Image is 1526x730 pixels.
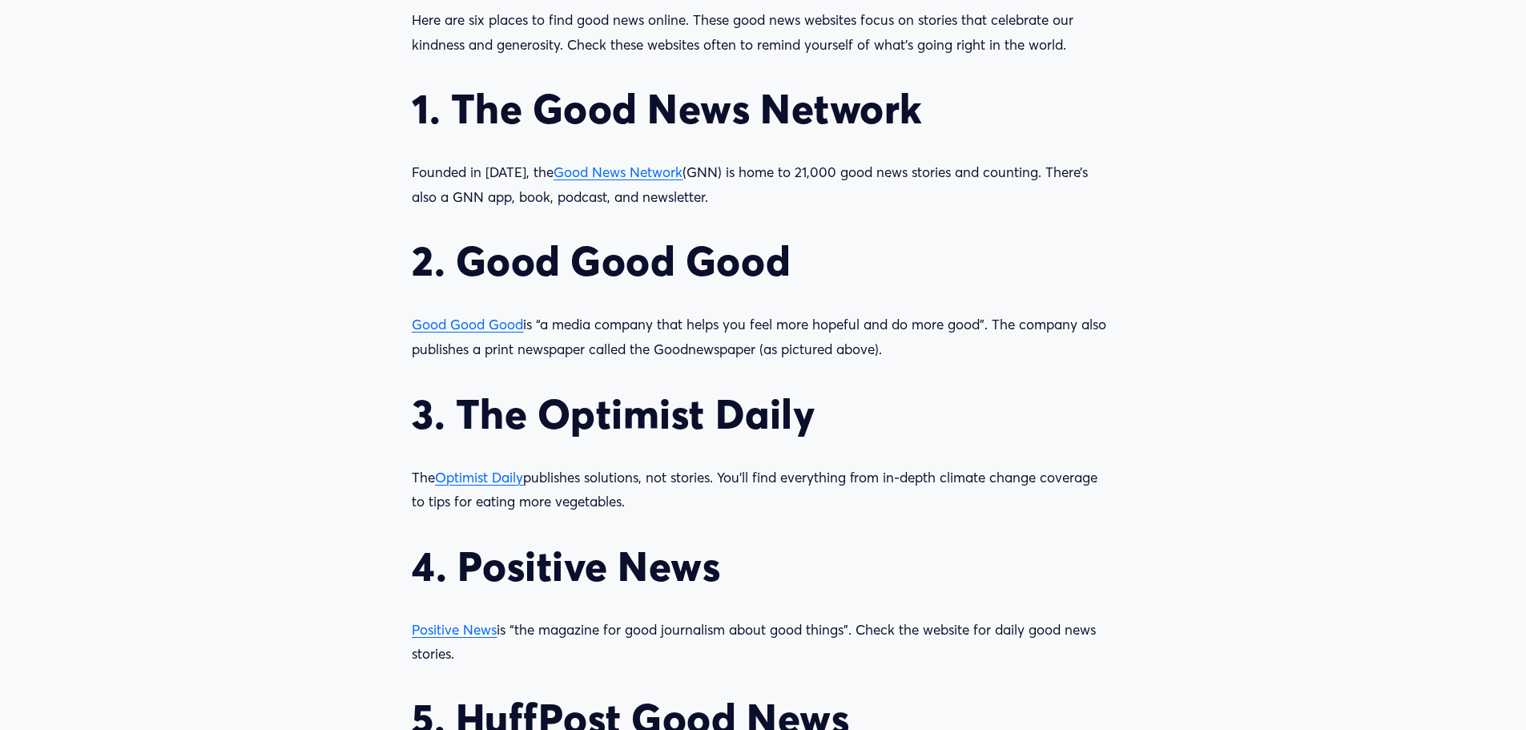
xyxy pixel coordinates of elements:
[412,316,523,333] a: Good Good Good
[412,466,1113,514] p: The publishes solutions, not stories. You’ll find everything from in-depth climate change coverag...
[412,313,1113,361] p: is “a media company that helps you feel more hopeful and do more good”. The company also publishe...
[412,542,1113,591] h2: 4. Positive News
[412,236,1113,285] h2: 2. Good Good Good
[412,389,1113,438] h2: 3. The Optimist Daily
[412,84,1113,133] h2: 1. The Good News Network
[554,163,682,180] a: Good News Network
[412,8,1113,57] p: Here are six places to find good news online. These good news websites focus on stories that cele...
[435,469,523,486] a: Optimist Daily
[412,618,1113,667] p: is “the magazine for good journalism about good things”. Check the website for daily good news st...
[412,160,1113,209] p: Founded in [DATE], the (GNN) is home to 21,000 good news stories and counting. There’s also a GNN...
[412,621,497,638] a: Positive News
